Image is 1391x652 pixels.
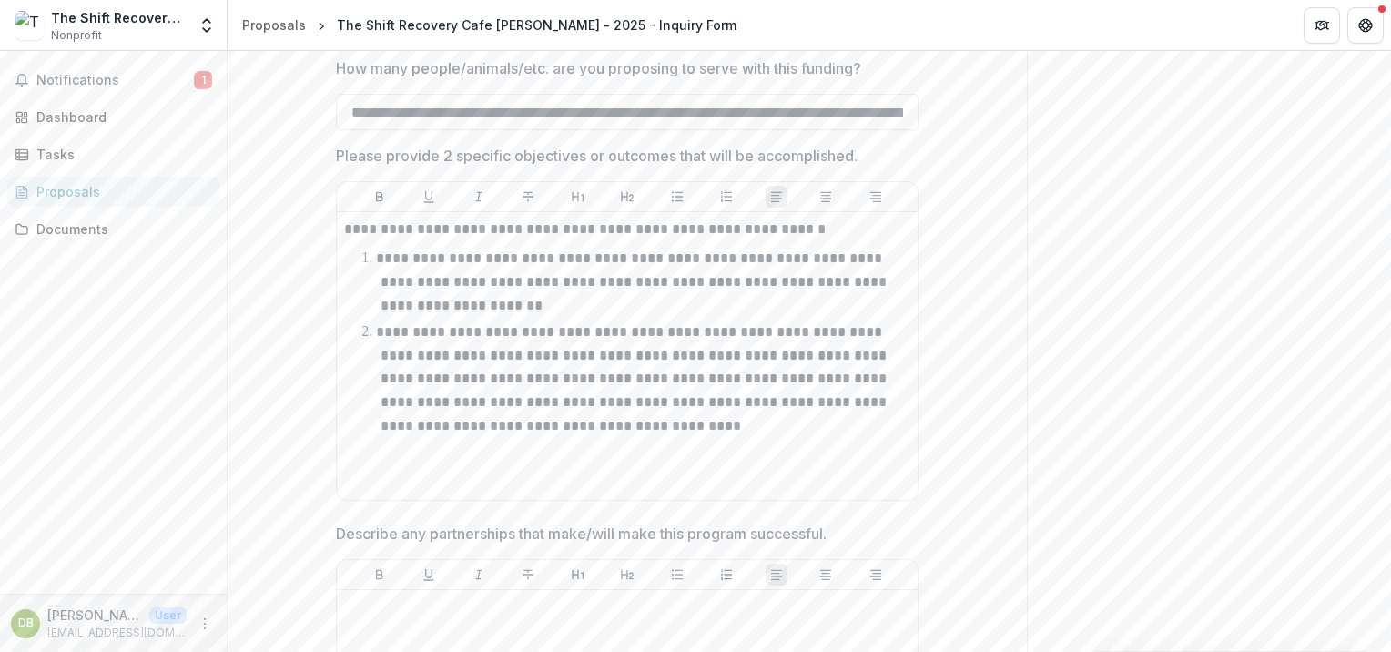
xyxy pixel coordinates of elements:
button: Underline [418,186,440,208]
button: Partners [1304,7,1340,44]
button: Bold [369,564,391,586]
button: Ordered List [716,186,737,208]
div: Proposals [36,182,205,201]
div: Documents [36,219,205,239]
button: Underline [418,564,440,586]
button: Bullet List [666,186,688,208]
button: Ordered List [716,564,737,586]
button: Align Center [815,564,837,586]
p: [PERSON_NAME] [47,606,142,625]
button: Heading 1 [567,564,589,586]
button: More [194,613,216,635]
a: Proposals [7,177,219,207]
img: The Shift Recovery Cafe Redding [15,11,44,40]
a: Documents [7,214,219,244]
div: Proposals [242,15,306,35]
div: The Shift Recovery Cafe [PERSON_NAME] [51,8,187,27]
button: Open entity switcher [194,7,219,44]
span: 1 [194,71,212,89]
p: Please provide 2 specific objectives or outcomes that will be accomplished. [336,145,858,167]
button: Strike [517,186,539,208]
span: Nonprofit [51,27,102,44]
button: Italicize [468,186,490,208]
button: Align Left [766,186,787,208]
div: Tasks [36,145,205,164]
button: Get Help [1347,7,1384,44]
p: How many people/animals/etc. are you proposing to serve with this funding? [336,57,861,79]
div: Dashboard [36,107,205,127]
p: [EMAIL_ADDRESS][DOMAIN_NAME] [47,625,187,641]
button: Heading 2 [616,564,638,586]
button: Align Left [766,564,787,586]
button: Italicize [468,564,490,586]
button: Bold [369,186,391,208]
button: Align Right [865,186,887,208]
a: Proposals [235,12,313,38]
span: Notifications [36,73,194,88]
nav: breadcrumb [235,12,744,38]
button: Align Right [865,564,887,586]
p: Describe any partnerships that make/will make this program successful. [336,523,827,545]
button: Heading 2 [616,186,638,208]
a: Dashboard [7,102,219,132]
button: Notifications1 [7,66,219,95]
p: User [149,607,187,624]
button: Align Center [815,186,837,208]
div: The Shift Recovery Cafe [PERSON_NAME] - 2025 - Inquiry Form [337,15,736,35]
a: Tasks [7,139,219,169]
button: Bullet List [666,564,688,586]
button: Heading 1 [567,186,589,208]
button: Strike [517,564,539,586]
div: Deborah Brown [18,617,34,629]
